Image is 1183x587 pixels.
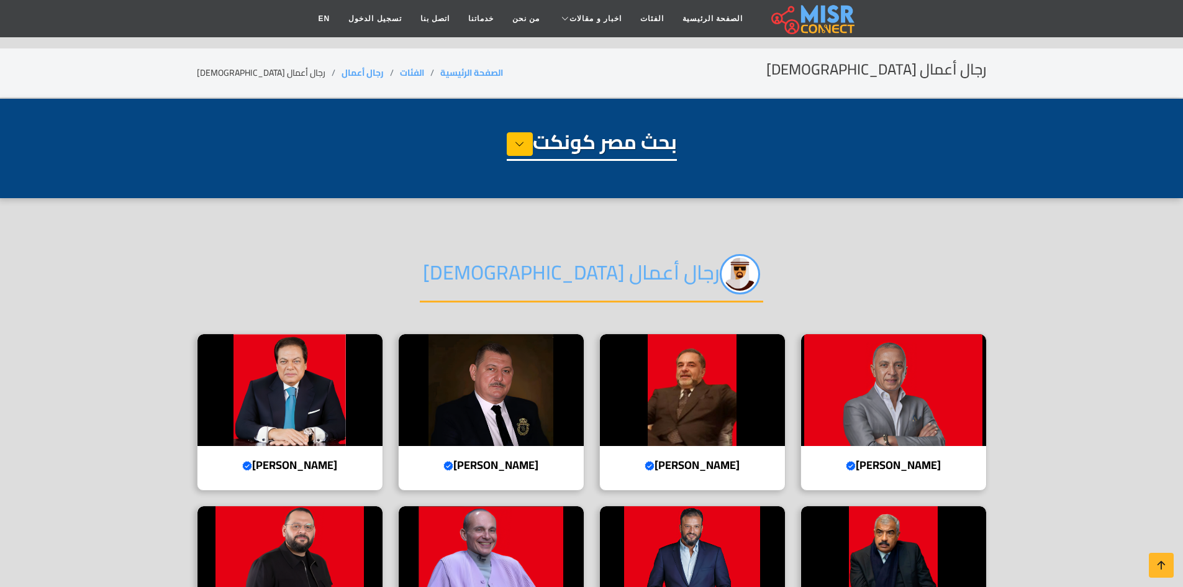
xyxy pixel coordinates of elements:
a: EN [309,7,340,30]
h2: رجال أعمال [DEMOGRAPHIC_DATA] [420,254,763,303]
a: من نحن [503,7,549,30]
img: علاء الخواجة [600,334,785,446]
img: أحمد السويدي [801,334,986,446]
a: رجال أعمال [342,65,384,81]
svg: Verified account [242,461,252,471]
h4: [PERSON_NAME] [207,458,373,472]
svg: Verified account [846,461,856,471]
h4: [PERSON_NAME] [609,458,776,472]
h4: [PERSON_NAME] [408,458,574,472]
li: رجال أعمال [DEMOGRAPHIC_DATA] [197,66,342,80]
a: تسجيل الدخول [339,7,410,30]
img: محمد أبو العينين [197,334,383,446]
a: الفئات [400,65,424,81]
img: main.misr_connect [771,3,854,34]
a: زهير محمود ساري [PERSON_NAME] [391,334,592,491]
h2: رجال أعمال [DEMOGRAPHIC_DATA] [766,61,987,79]
svg: Verified account [645,461,655,471]
a: الفئات [631,7,673,30]
h1: بحث مصر كونكت [507,130,677,161]
img: زهير محمود ساري [399,334,584,446]
a: اتصل بنا [411,7,459,30]
a: اخبار و مقالات [549,7,631,30]
a: خدماتنا [459,7,503,30]
a: الصفحة الرئيسية [440,65,503,81]
a: علاء الخواجة [PERSON_NAME] [592,334,793,491]
svg: Verified account [443,461,453,471]
img: 3d3kANOsyxoYFq85L2BW.png [720,254,760,294]
a: محمد أبو العينين [PERSON_NAME] [189,334,391,491]
span: اخبار و مقالات [569,13,622,24]
h4: [PERSON_NAME] [810,458,977,472]
a: الصفحة الرئيسية [673,7,752,30]
a: أحمد السويدي [PERSON_NAME] [793,334,994,491]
